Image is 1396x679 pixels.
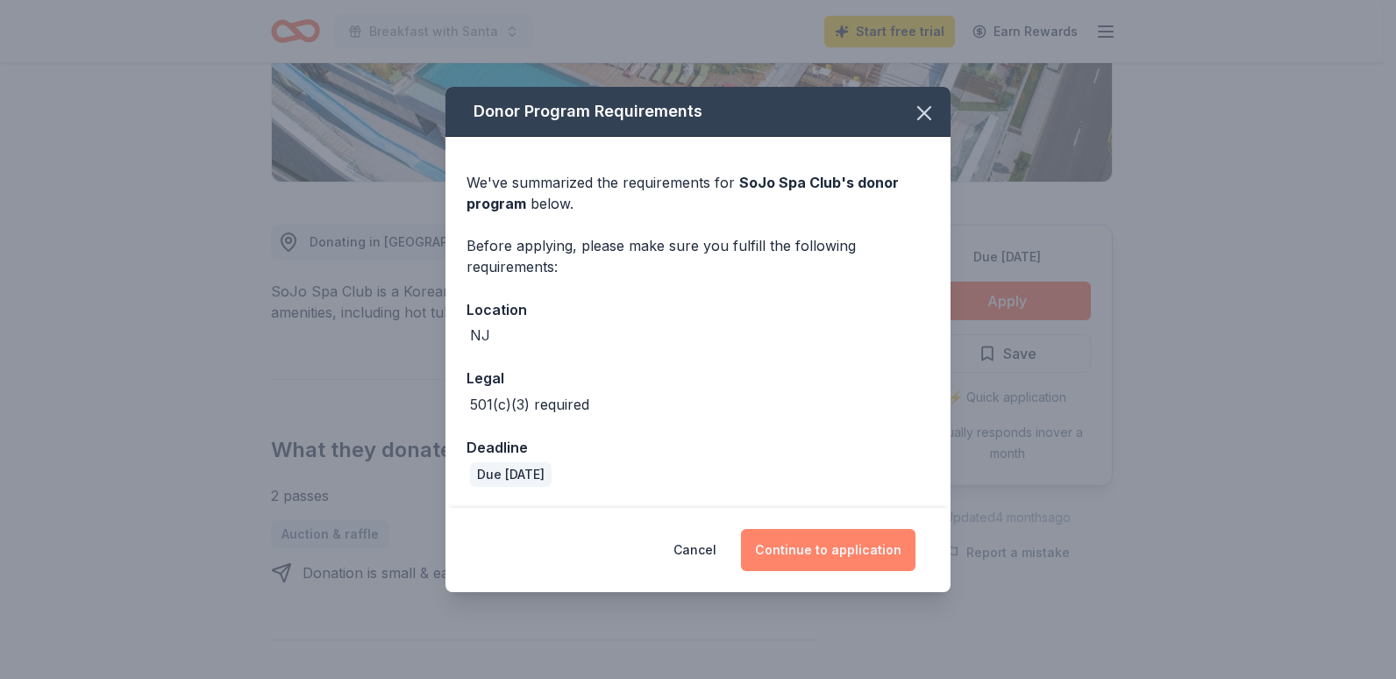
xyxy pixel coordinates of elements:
[673,529,716,571] button: Cancel
[470,462,552,487] div: Due [DATE]
[467,235,929,277] div: Before applying, please make sure you fulfill the following requirements:
[470,325,490,346] div: NJ
[445,87,951,137] div: Donor Program Requirements
[467,436,929,459] div: Deadline
[467,172,929,214] div: We've summarized the requirements for below.
[467,298,929,321] div: Location
[741,529,915,571] button: Continue to application
[470,394,589,415] div: 501(c)(3) required
[467,367,929,390] div: Legal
